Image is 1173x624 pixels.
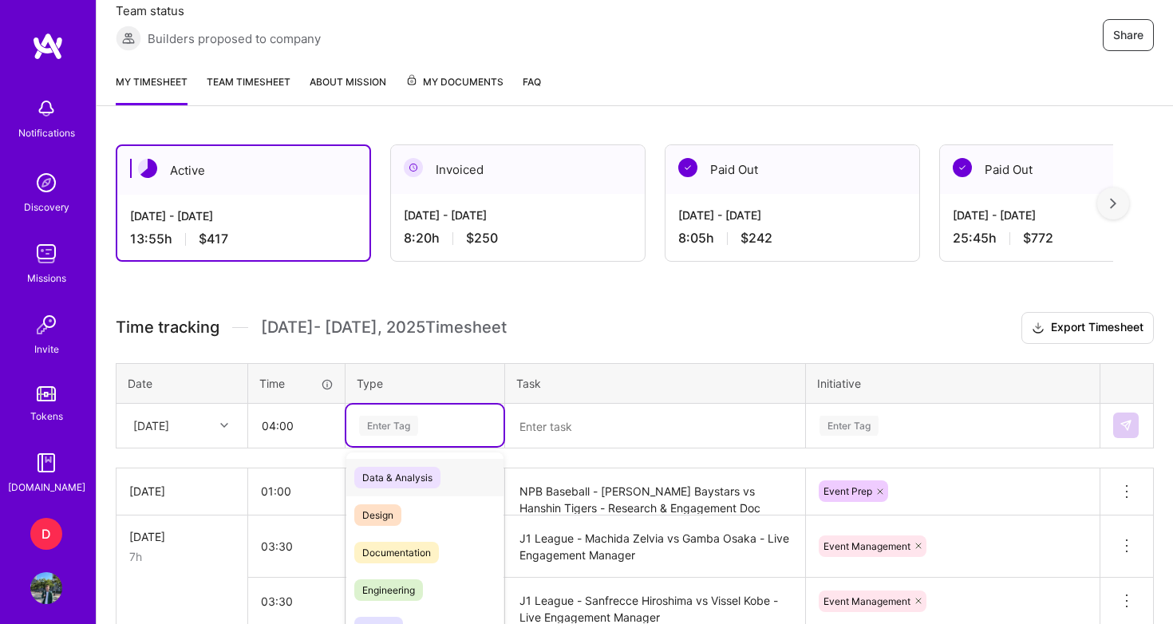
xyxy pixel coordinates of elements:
div: 13:55 h [130,231,357,247]
div: Notifications [18,124,75,141]
div: Discovery [24,199,69,215]
textarea: J1 League - Sanfrecce Hiroshima vs Vissel Kobe - Live Engagement Manager [507,579,804,623]
a: D [26,518,66,550]
span: Share [1113,27,1143,43]
input: HH:MM [249,405,344,447]
span: My Documents [405,73,504,91]
span: $250 [466,230,498,247]
div: [DOMAIN_NAME] [8,479,85,496]
textarea: NPB Baseball - [PERSON_NAME] Baystars vs Hanshin Tigers - Research & Engagement Doc [507,470,804,514]
div: Invite [34,341,59,357]
th: Type [346,363,505,403]
div: Initiative [817,375,1088,392]
textarea: J1 League - Machida Zelvia vs Gamba Osaka - Live Engagement Manager [507,517,804,577]
div: [DATE] - [DATE] [678,207,906,223]
img: Submit [1120,419,1132,432]
span: Documentation [354,542,439,563]
input: HH:MM [248,470,345,512]
div: [DATE] [129,483,235,500]
span: Time tracking [116,318,219,338]
span: [DATE] - [DATE] , 2025 Timesheet [261,318,507,338]
img: discovery [30,167,62,199]
div: Time [259,375,334,392]
div: 8:20 h [404,230,632,247]
span: Event Management [823,540,910,552]
img: Paid Out [678,158,697,177]
div: [DATE] - [DATE] [130,207,357,224]
img: Builders proposed to company [116,26,141,51]
img: Active [138,159,157,178]
span: $417 [199,231,228,247]
span: $772 [1023,230,1053,247]
div: D [30,518,62,550]
span: Design [354,504,401,526]
a: User Avatar [26,572,66,604]
span: Builders proposed to company [148,30,321,47]
th: Date [117,363,248,403]
div: 8:05 h [678,230,906,247]
div: Active [117,146,369,195]
input: HH:MM [248,525,345,567]
div: Enter Tag [359,413,418,438]
img: bell [30,93,62,124]
a: My timesheet [116,73,188,105]
span: $242 [741,230,772,247]
div: [DATE] - [DATE] [404,207,632,223]
img: tokens [37,386,56,401]
div: 7h [129,548,235,565]
input: HH:MM [248,580,345,622]
img: User Avatar [30,572,62,604]
img: right [1110,198,1116,209]
div: Invoiced [391,145,645,194]
img: teamwork [30,238,62,270]
a: Team timesheet [207,73,290,105]
a: FAQ [523,73,541,105]
span: Event Prep [823,485,872,497]
button: Share [1103,19,1154,51]
img: Invoiced [404,158,423,177]
img: logo [32,32,64,61]
div: Missions [27,270,66,286]
span: Engineering [354,579,423,601]
i: icon Chevron [220,421,228,429]
div: Enter Tag [820,413,879,438]
div: [DATE] [133,417,169,434]
th: Task [505,363,806,403]
div: Paid Out [665,145,919,194]
img: Invite [30,309,62,341]
span: Team status [116,2,321,19]
i: icon Download [1032,320,1045,337]
img: Paid Out [953,158,972,177]
button: Export Timesheet [1021,312,1154,344]
span: Data & Analysis [354,467,440,488]
a: About Mission [310,73,386,105]
a: My Documents [405,73,504,105]
div: [DATE] [129,528,235,545]
span: Event Management [823,595,910,607]
img: guide book [30,447,62,479]
div: Tokens [30,408,63,425]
